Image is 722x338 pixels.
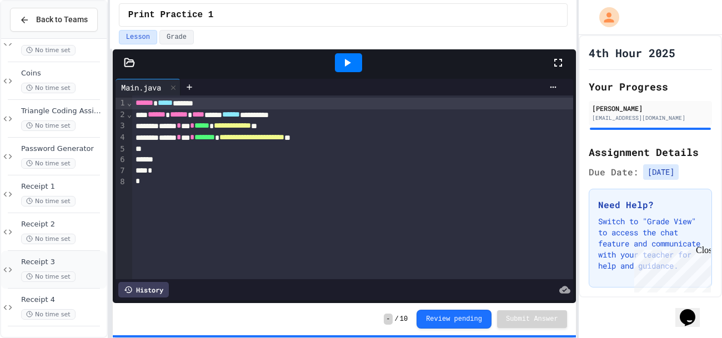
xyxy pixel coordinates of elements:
[417,310,492,329] button: Review pending
[21,69,104,78] span: Coins
[21,234,76,244] span: No time set
[127,98,132,107] span: Fold line
[643,164,679,180] span: [DATE]
[21,309,76,320] span: No time set
[116,120,127,132] div: 3
[21,83,76,93] span: No time set
[592,103,709,113] div: [PERSON_NAME]
[21,196,76,206] span: No time set
[116,176,127,188] div: 8
[116,79,180,95] div: Main.java
[598,198,703,211] h3: Need Help?
[384,314,392,325] span: -
[127,110,132,119] span: Fold line
[4,4,77,70] div: Chat with us now!Close
[21,45,76,56] span: No time set
[675,294,711,327] iframe: chat widget
[592,114,709,122] div: [EMAIL_ADDRESS][DOMAIN_NAME]
[589,144,712,160] h2: Assignment Details
[10,8,98,32] button: Back to Teams
[36,14,88,26] span: Back to Teams
[21,120,76,131] span: No time set
[116,154,127,165] div: 6
[588,4,622,30] div: My Account
[119,30,157,44] button: Lesson
[118,282,169,297] div: History
[21,271,76,282] span: No time set
[116,132,127,144] div: 4
[116,144,127,155] div: 5
[21,220,104,229] span: Receipt 2
[395,315,399,324] span: /
[116,165,127,176] div: 7
[497,310,567,328] button: Submit Answer
[21,158,76,169] span: No time set
[159,30,194,44] button: Grade
[128,8,214,22] span: Print Practice 1
[598,216,703,271] p: Switch to "Grade View" to access the chat feature and communicate with your teacher for help and ...
[506,315,558,324] span: Submit Answer
[116,82,167,93] div: Main.java
[21,182,104,191] span: Receipt 1
[21,107,104,116] span: Triangle Coding Assignment
[21,295,104,305] span: Receipt 4
[116,109,127,121] div: 2
[21,144,104,154] span: Password Generator
[400,315,408,324] span: 10
[630,245,711,292] iframe: chat widget
[589,165,639,179] span: Due Date:
[116,98,127,109] div: 1
[589,79,712,94] h2: Your Progress
[589,45,675,60] h1: 4th Hour 2025
[21,258,104,267] span: Receipt 3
